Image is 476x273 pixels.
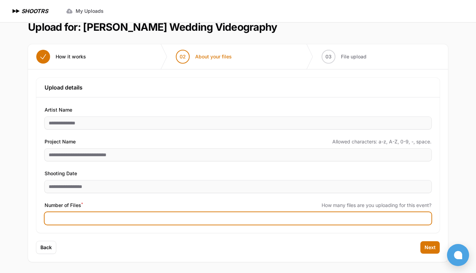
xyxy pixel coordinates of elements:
[45,138,76,146] span: Project Name
[180,53,186,60] span: 02
[76,8,104,15] span: My Uploads
[40,244,52,251] span: Back
[313,44,375,69] button: 03 File upload
[28,21,277,33] h1: Upload for: [PERSON_NAME] Wedding Videography
[45,106,72,114] span: Artist Name
[332,138,431,145] span: Allowed characters: a-z, A-Z, 0-9, -, space.
[45,201,83,209] span: Number of Files
[325,53,332,60] span: 03
[11,7,48,15] a: SHOOTRS SHOOTRS
[322,202,431,209] span: How many files are you uploading for this event?
[62,5,108,17] a: My Uploads
[11,7,21,15] img: SHOOTRS
[45,169,77,178] span: Shooting Date
[36,241,56,254] button: Back
[195,53,232,60] span: About your files
[168,44,240,69] button: 02 About your files
[420,241,440,254] button: Next
[28,44,94,69] button: How it works
[425,244,436,251] span: Next
[341,53,366,60] span: File upload
[56,53,86,60] span: How it works
[447,244,469,266] button: Open chat window
[21,7,48,15] h1: SHOOTRS
[45,83,431,92] h3: Upload details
